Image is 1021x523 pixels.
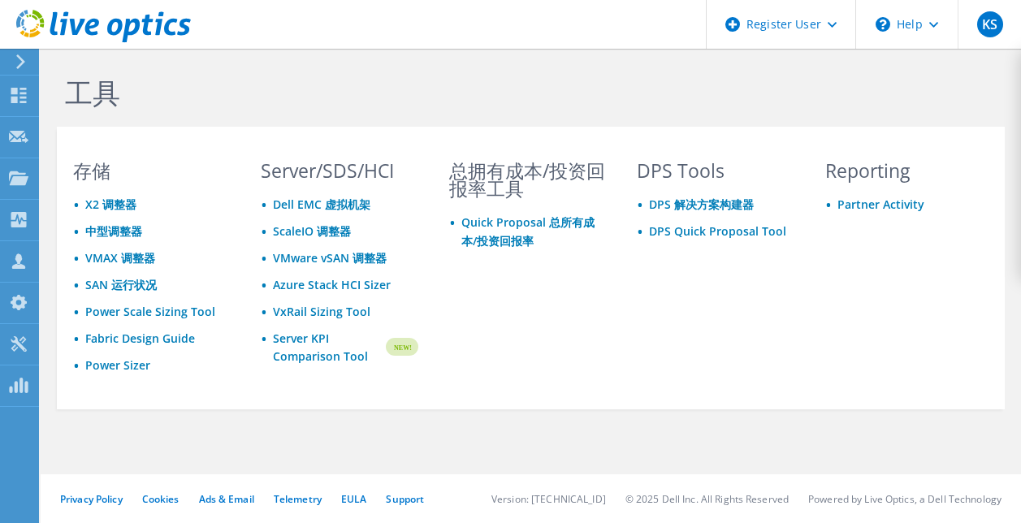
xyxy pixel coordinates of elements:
[625,492,789,506] li: © 2025 Dell Inc. All Rights Reserved
[85,357,150,373] a: Power Sizer
[837,197,924,212] a: Partner Activity
[261,162,417,179] h3: Server/SDS/HCI
[274,492,322,506] a: Telemetry
[73,162,230,179] h3: 存储
[60,492,123,506] a: Privacy Policy
[461,214,595,249] a: Quick Proposal 总所有成本/投资回报率
[85,331,195,346] a: Fabric Design Guide
[449,162,606,197] h3: 总拥有成本/投资回报率工具
[85,197,136,212] a: X2 调整器
[85,277,157,292] a: SAN 运行状况
[649,223,786,239] a: DPS Quick Proposal Tool
[273,304,370,319] a: VxRail Sizing Tool
[273,197,370,212] a: Dell EMC 虚拟机架
[825,162,982,179] h3: Reporting
[808,492,1002,506] li: Powered by Live Optics, a Dell Technology
[637,162,794,179] h3: DPS Tools
[142,492,180,506] a: Cookies
[85,223,142,239] a: 中型调整器
[85,304,215,319] a: Power Scale Sizing Tool
[199,492,254,506] a: Ads & Email
[977,11,1003,37] span: KS
[876,17,890,32] svg: \n
[491,492,606,506] li: Version: [TECHNICAL_ID]
[85,250,155,266] a: VMAX 调整器
[273,330,383,365] a: Server KPI Comparison Tool
[65,76,989,110] h1: 工具
[649,197,754,212] a: DPS 解决方案构建器
[386,492,424,506] a: Support
[273,250,387,266] a: VMware vSAN 调整器
[273,223,351,239] a: ScaleIO 调整器
[341,492,366,506] a: EULA
[273,277,391,292] a: Azure Stack HCI Sizer
[383,328,418,366] img: new-badge.svg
